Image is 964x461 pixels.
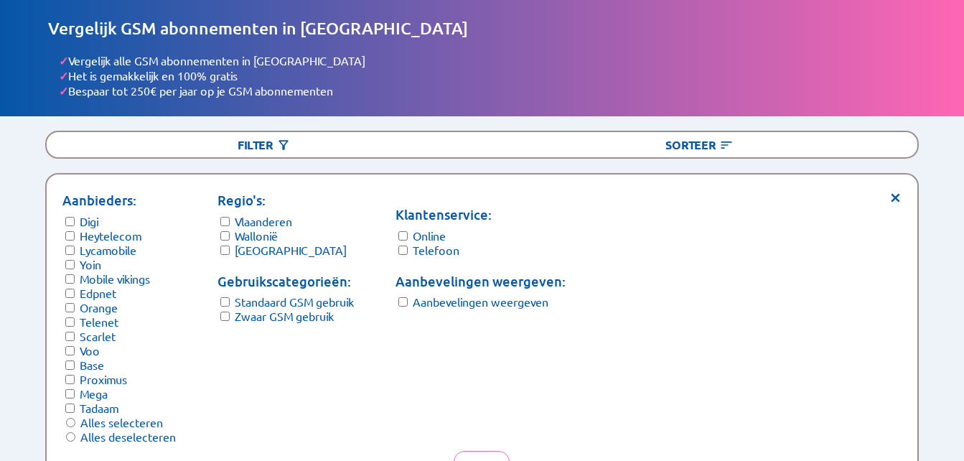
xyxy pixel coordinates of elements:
label: Edpnet [80,286,116,300]
p: Aanbevelingen weergeven: [396,271,566,292]
span: ✓ [59,68,68,83]
p: Gebruikscategorieën: [217,271,354,292]
label: Scarlet [80,329,116,343]
label: Vlaanderen [235,214,292,228]
label: [GEOGRAPHIC_DATA] [235,243,347,257]
p: Regio's: [217,190,354,210]
label: Base [80,358,104,372]
label: Digi [80,214,98,228]
li: Het is gemakkelijk en 100% gratis [59,68,916,83]
label: Telefoon [413,243,459,257]
label: Mobile vikings [80,271,150,286]
label: Mega [80,386,108,401]
label: Proximus [80,372,127,386]
li: Bespaar tot 250€ per jaar op je GSM abonnementen [59,83,916,98]
label: Telenet [80,315,118,329]
label: Wallonië [235,228,278,243]
label: Standaard GSM gebruik [235,294,354,309]
label: Alles deselecteren [80,429,176,444]
label: Yoin [80,257,101,271]
label: Tadaam [80,401,118,415]
div: Sorteer [482,132,917,157]
span: ✓ [59,53,68,68]
label: Aanbevelingen weergeven [413,294,548,309]
label: Heytelecom [80,228,141,243]
label: Voo [80,343,100,358]
img: Knop om het GSM abonnement filtermenu te openen [276,138,291,152]
p: Aanbieders: [62,190,176,210]
li: Vergelijk alle GSM abonnementen in [GEOGRAPHIC_DATA] [59,53,916,68]
label: Online [413,228,446,243]
label: Zwaar GSM gebruik [235,309,334,323]
label: Lycamobile [80,243,136,257]
span: × [889,190,902,201]
span: ✓ [59,83,68,98]
p: Klantenservice: [396,205,566,225]
h1: Vergelijk GSM abonnementen in [GEOGRAPHIC_DATA] [48,18,916,39]
label: Alles selecteren [80,415,163,429]
img: Knop om het GSM abonnement sorteermenu te openen [719,138,734,152]
div: Filter [47,132,482,157]
label: Orange [80,300,118,315]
